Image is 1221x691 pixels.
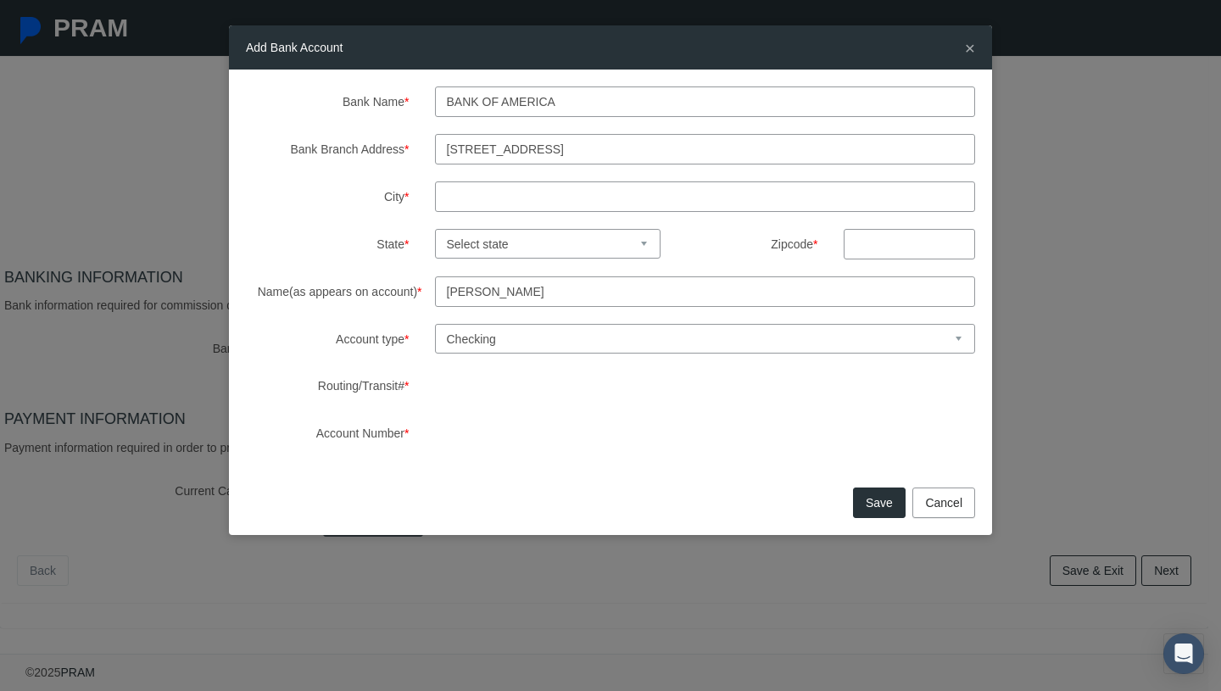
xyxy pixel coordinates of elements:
[233,229,422,259] label: State
[965,39,975,57] button: Close
[912,488,975,518] button: Cancel
[965,38,975,58] span: ×
[233,276,422,307] label: Name(as appears on account)
[1163,633,1204,674] div: Open Intercom Messenger
[853,488,906,518] button: Save
[233,418,422,449] label: Account Number
[686,229,830,259] label: Zipcode
[233,324,422,354] label: Account type
[233,181,422,212] label: City
[233,86,422,117] label: Bank Name
[233,371,422,401] label: Routing/Transit#
[246,38,343,57] h5: Add Bank Account
[233,134,422,164] label: Bank Branch Address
